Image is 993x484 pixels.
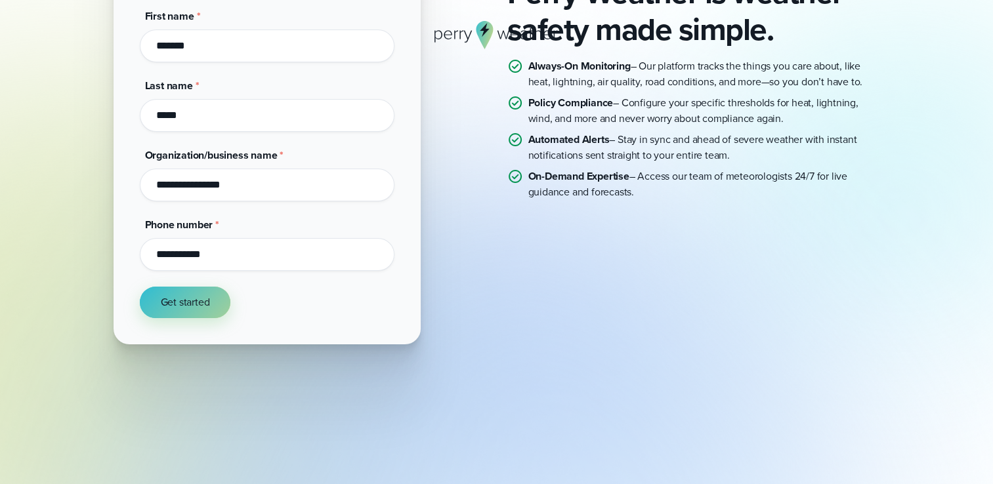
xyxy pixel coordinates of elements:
p: – Stay in sync and ahead of severe weather with instant notifications sent straight to your entir... [528,132,880,163]
span: Organization/business name [145,148,278,163]
span: First name [145,9,194,24]
strong: Always-On Monitoring [528,58,631,73]
span: Phone number [145,217,213,232]
p: – Configure your specific thresholds for heat, lightning, wind, and more and never worry about co... [528,95,880,127]
span: Get started [161,294,210,310]
p: – Access our team of meteorologists 24/7 for live guidance and forecasts. [528,169,880,200]
button: Get started [140,287,231,318]
strong: Policy Compliance [528,95,614,110]
strong: On-Demand Expertise [528,169,629,184]
span: Last name [145,78,193,93]
p: – Our platform tracks the things you care about, like heat, lightning, air quality, road conditio... [528,58,880,90]
strong: Automated Alerts [528,132,610,147]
